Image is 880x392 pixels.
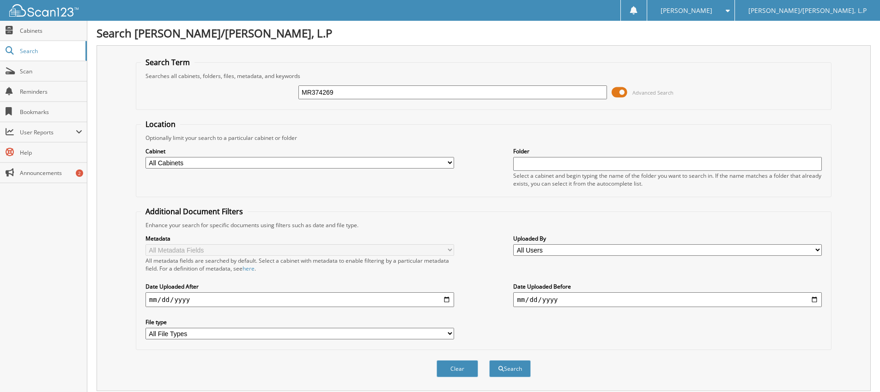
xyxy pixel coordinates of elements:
label: Date Uploaded Before [513,283,822,290]
h1: Search [PERSON_NAME]/[PERSON_NAME], L.P [97,25,871,41]
div: Optionally limit your search to a particular cabinet or folder [141,134,826,142]
a: here [243,265,255,272]
span: Reminders [20,88,82,96]
span: Search [20,47,81,55]
label: Metadata [146,235,454,242]
span: [PERSON_NAME] [661,8,712,13]
label: Folder [513,147,822,155]
label: File type [146,318,454,326]
button: Search [489,360,531,377]
input: end [513,292,822,307]
img: scan123-logo-white.svg [9,4,79,17]
legend: Additional Document Filters [141,206,248,217]
div: Searches all cabinets, folders, files, metadata, and keywords [141,72,826,80]
span: Scan [20,67,82,75]
div: 2 [76,169,83,177]
input: start [146,292,454,307]
span: User Reports [20,128,76,136]
div: Select a cabinet and begin typing the name of the folder you want to search in. If the name match... [513,172,822,187]
span: [PERSON_NAME]/[PERSON_NAME], L.P [748,8,867,13]
legend: Location [141,119,180,129]
span: Help [20,149,82,157]
div: Enhance your search for specific documents using filters such as date and file type. [141,221,826,229]
legend: Search Term [141,57,194,67]
span: Bookmarks [20,108,82,116]
button: Clear [437,360,478,377]
span: Cabinets [20,27,82,35]
div: All metadata fields are searched by default. Select a cabinet with metadata to enable filtering b... [146,257,454,272]
label: Cabinet [146,147,454,155]
span: Announcements [20,169,82,177]
iframe: Chat Widget [834,348,880,392]
span: Advanced Search [632,89,674,96]
label: Uploaded By [513,235,822,242]
label: Date Uploaded After [146,283,454,290]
